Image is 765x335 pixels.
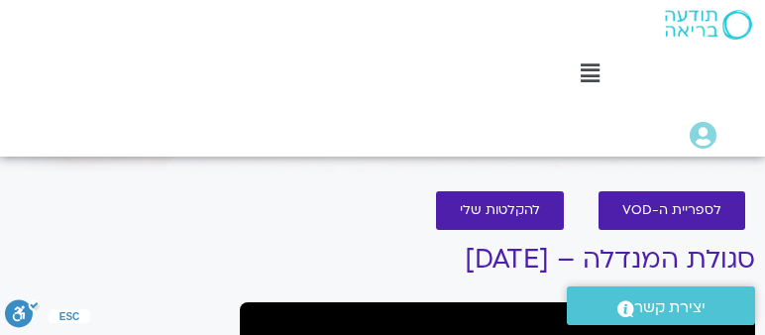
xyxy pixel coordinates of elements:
span: לספריית ה-VOD [622,203,721,218]
a: לספריית ה-VOD [599,191,745,230]
img: תודעה בריאה [665,10,752,40]
span: להקלטות שלי [460,203,540,218]
h1: סגולת המנדלה – [DATE] [240,245,755,275]
a: להקלטות שלי [436,191,564,230]
a: יצירת קשר [567,286,755,325]
span: יצירת קשר [634,294,706,321]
